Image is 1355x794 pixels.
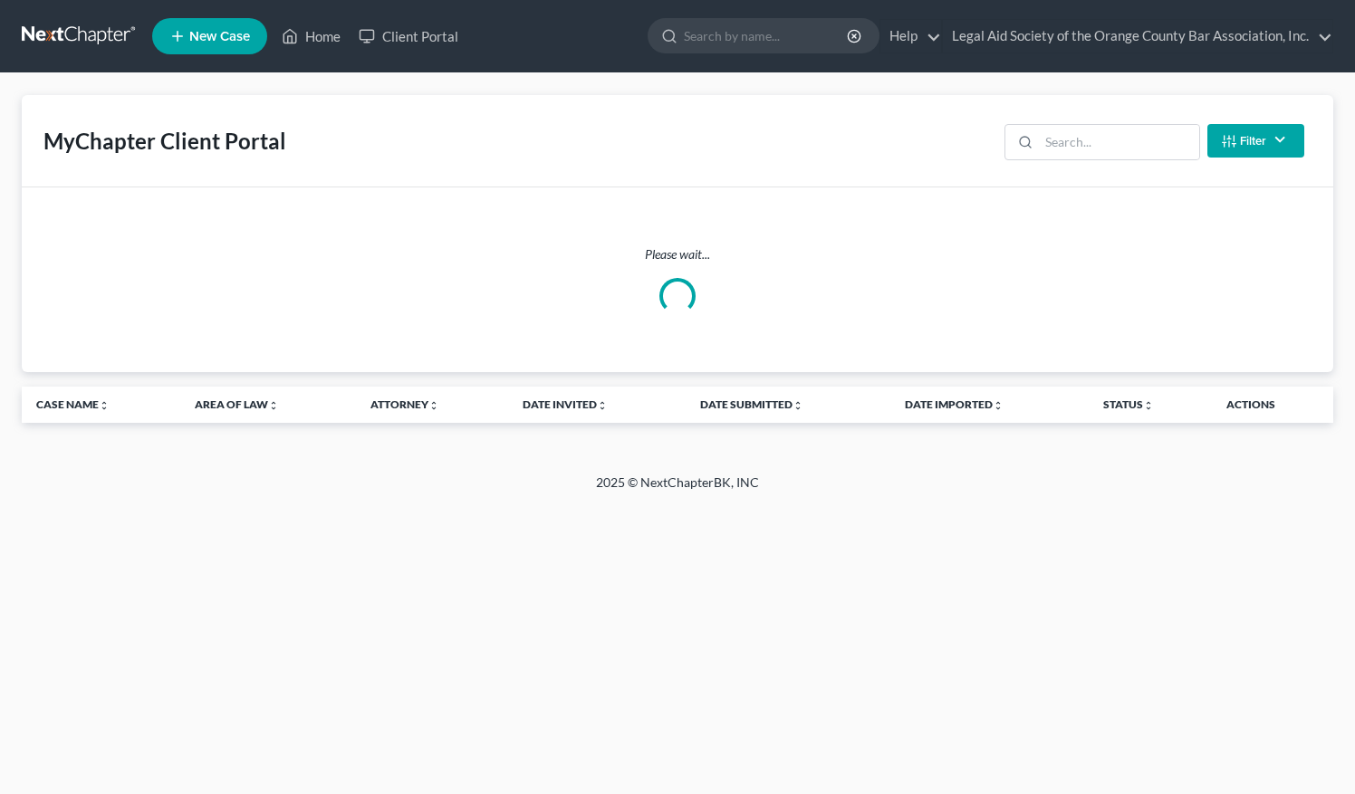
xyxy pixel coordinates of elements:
button: Filter [1207,124,1304,158]
i: unfold_more [99,400,110,411]
input: Search by name... [684,19,850,53]
i: unfold_more [793,400,803,411]
div: MyChapter Client Portal [43,127,286,156]
a: Date Submittedunfold_more [700,397,803,411]
i: unfold_more [597,400,608,411]
a: Home [273,20,350,53]
i: unfold_more [993,400,1004,411]
i: unfold_more [1143,400,1154,411]
i: unfold_more [428,400,439,411]
a: Client Portal [350,20,467,53]
a: Legal Aid Society of the Orange County Bar Association, Inc. [943,20,1332,53]
th: Actions [1212,387,1333,423]
span: New Case [189,30,250,43]
input: Search... [1039,125,1199,159]
div: 2025 © NextChapterBK, INC [161,474,1194,506]
p: Please wait... [36,245,1319,263]
a: Area of Lawunfold_more [195,397,279,411]
a: Attorneyunfold_more [370,397,439,411]
a: Help [880,20,941,53]
a: Statusunfold_more [1103,397,1154,411]
a: Case Nameunfold_more [36,397,110,411]
i: unfold_more [268,400,279,411]
a: Date Invitedunfold_more [523,397,608,411]
a: Date Importedunfold_more [905,397,1004,411]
